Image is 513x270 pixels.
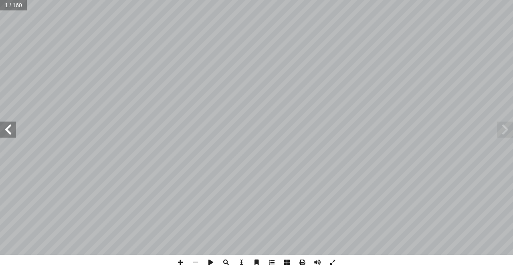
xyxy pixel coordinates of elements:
[218,255,234,270] span: يبحث
[295,255,310,270] span: مطبعة
[249,255,264,270] span: إشارة مرجعية
[325,255,340,270] span: تبديل ملء الشاشة
[234,255,249,270] span: حدد الأداة
[264,255,279,270] span: جدول المحتويات
[310,255,325,270] span: صوت
[203,255,218,270] span: التشغيل التلقائي
[173,255,188,270] span: تكبير
[279,255,295,270] span: الصفحات
[188,255,203,270] span: التصغير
